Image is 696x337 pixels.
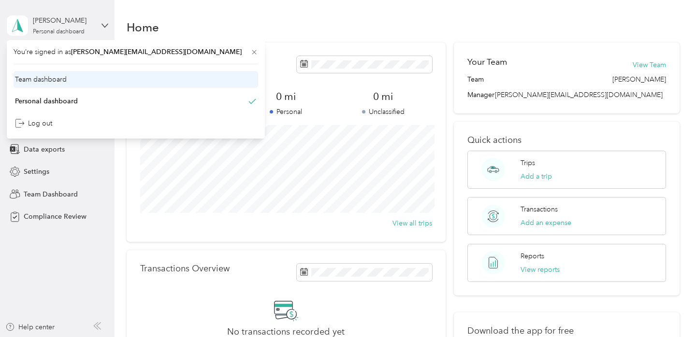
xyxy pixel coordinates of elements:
[15,118,52,128] div: Log out
[467,326,666,336] p: Download the app for free
[14,47,258,57] span: You’re signed in as
[24,167,49,177] span: Settings
[33,29,85,35] div: Personal dashboard
[334,107,432,117] p: Unclassified
[127,22,159,32] h1: Home
[521,204,558,214] p: Transactions
[33,15,93,26] div: [PERSON_NAME]
[612,74,666,84] span: [PERSON_NAME]
[467,135,666,145] p: Quick actions
[237,90,334,103] span: 0 mi
[495,91,663,99] span: [PERSON_NAME][EMAIL_ADDRESS][DOMAIN_NAME]
[467,90,494,100] span: Manager
[227,327,345,337] h2: No transactions recorded yet
[521,251,544,261] p: Reports
[237,107,334,117] p: Personal
[467,56,507,68] h2: Your Team
[140,264,230,274] p: Transactions Overview
[5,322,55,332] button: Help center
[24,189,78,199] span: Team Dashboard
[15,96,78,106] div: Personal dashboard
[24,211,87,222] span: Compliance Review
[521,265,560,275] button: View reports
[521,171,552,182] button: Add a trip
[24,144,65,154] span: Data exports
[334,90,432,103] span: 0 mi
[71,48,242,56] span: [PERSON_NAME][EMAIL_ADDRESS][DOMAIN_NAME]
[521,158,535,168] p: Trips
[467,74,484,84] span: Team
[15,74,67,84] div: Team dashboard
[642,283,696,337] iframe: Everlance-gr Chat Button Frame
[521,218,571,228] button: Add an expense
[633,60,666,70] button: View Team
[392,218,432,228] button: View all trips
